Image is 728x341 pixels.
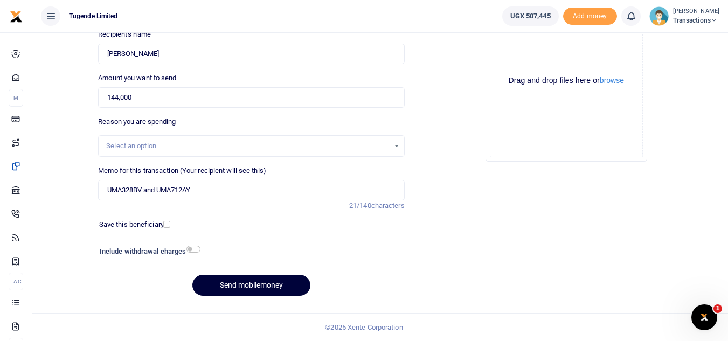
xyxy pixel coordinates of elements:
span: Transactions [673,16,719,25]
iframe: Intercom live chat [691,304,717,330]
li: Wallet ballance [498,6,563,26]
a: logo-small logo-large logo-large [10,12,23,20]
label: Amount you want to send [98,73,176,83]
button: browse [600,76,624,84]
span: 21/140 [349,201,371,210]
img: profile-user [649,6,669,26]
label: Recipient's name [98,29,151,40]
span: Add money [563,8,617,25]
small: [PERSON_NAME] [673,7,719,16]
label: Reason you are spending [98,116,176,127]
li: Toup your wallet [563,8,617,25]
input: Enter extra information [98,180,404,200]
div: Select an option [106,141,389,151]
span: characters [371,201,405,210]
div: Drag and drop files here or [490,75,642,86]
label: Memo for this transaction (Your recipient will see this) [98,165,266,176]
input: UGX [98,87,404,108]
span: Tugende Limited [65,11,122,21]
a: Add money [563,11,617,19]
span: UGX 507,445 [510,11,551,22]
label: Save this beneficiary [99,219,164,230]
a: profile-user [PERSON_NAME] Transactions [649,6,719,26]
h6: Include withdrawal charges [100,247,196,256]
li: Ac [9,273,23,290]
button: Send mobilemoney [192,275,310,296]
img: logo-small [10,10,23,23]
li: M [9,89,23,107]
a: UGX 507,445 [502,6,559,26]
input: Loading name... [98,44,404,64]
span: 1 [713,304,722,313]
